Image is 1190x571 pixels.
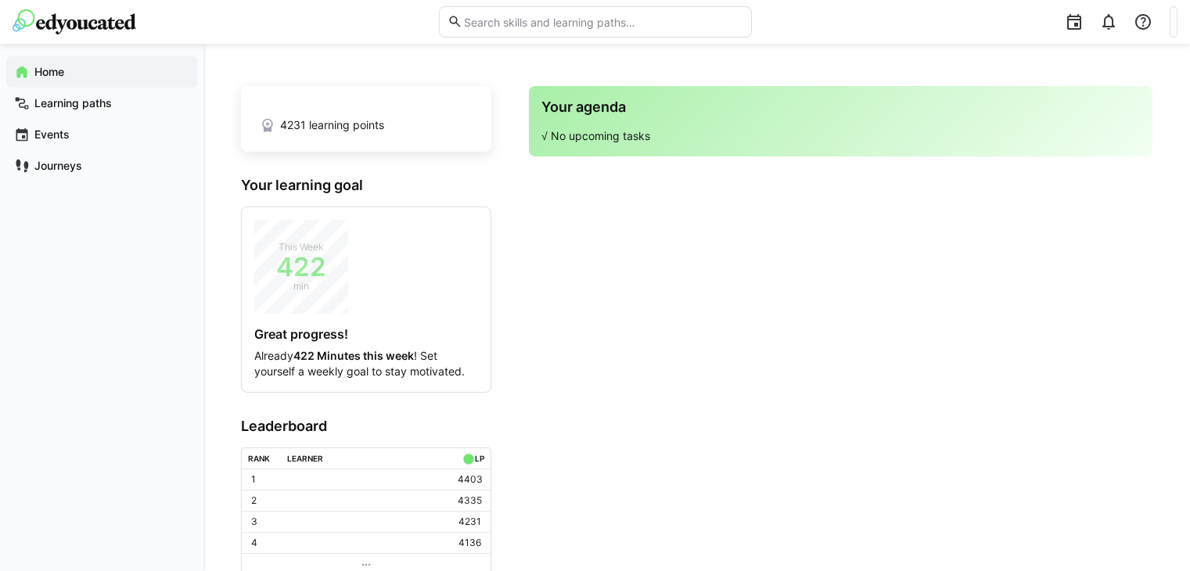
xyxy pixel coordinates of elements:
h3: Your learning goal [241,177,491,194]
p: √ No upcoming tasks [541,128,1140,144]
div: Rank [248,454,270,463]
div: LP [475,454,484,463]
p: Already ! Set yourself a weekly goal to stay motivated. [254,348,478,379]
h4: Great progress! [254,326,478,342]
h3: Leaderboard [241,418,491,435]
strong: 422 Minutes this week [293,349,414,362]
p: 1 [251,473,256,486]
p: 4231 [458,515,481,528]
div: Learner [287,454,323,463]
span: 4231 learning points [280,117,384,133]
input: Search skills and learning paths… [462,15,742,29]
p: 2 [251,494,257,507]
h3: Your agenda [541,99,1140,116]
p: 4335 [458,494,482,507]
p: 4403 [458,473,483,486]
p: 3 [251,515,257,528]
p: 4136 [458,537,481,549]
p: 4 [251,537,257,549]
